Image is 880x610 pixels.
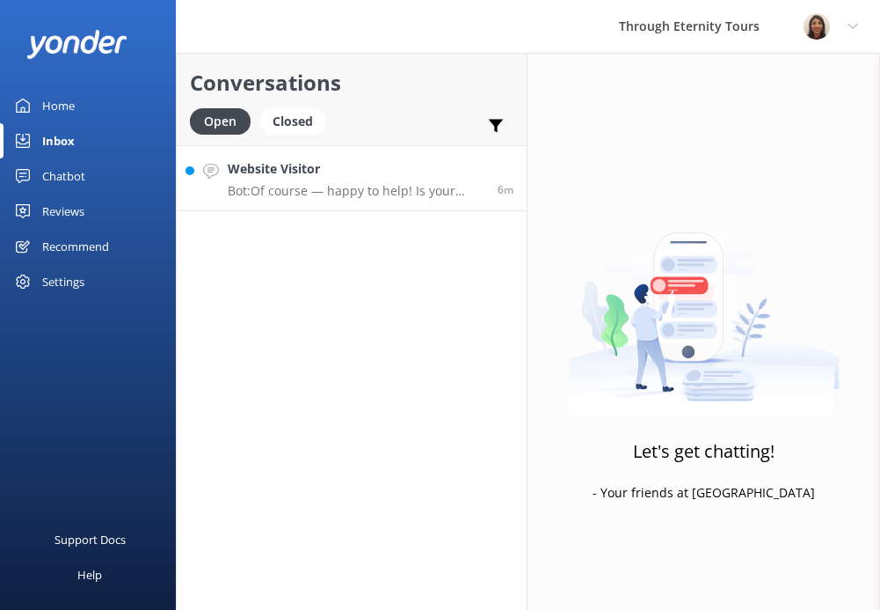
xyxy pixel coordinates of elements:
[259,108,326,135] div: Closed
[77,557,102,592] div: Help
[228,159,484,179] h4: Website Visitor
[804,13,830,40] img: 725-1755267273.png
[42,194,84,229] div: Reviews
[498,182,513,197] span: Sep 14 2025 07:29pm (UTC +02:00) Europe/Amsterdam
[177,145,527,211] a: Website VisitorBot:Of course — happy to help! Is your issue related to: - 🔄 Changing or canceling...
[190,108,251,135] div: Open
[190,111,259,130] a: Open
[42,88,75,123] div: Home
[593,483,815,503] p: - Your friends at [GEOGRAPHIC_DATA]
[42,158,85,194] div: Chatbot
[26,30,127,59] img: yonder-white-logo.png
[190,66,513,99] h2: Conversations
[42,264,84,299] div: Settings
[259,111,335,130] a: Closed
[228,183,484,199] p: Bot: Of course — happy to help! Is your issue related to: - 🔄 Changing or canceling a tour - 📧 No...
[568,195,840,415] img: artwork of a man stealing a conversation from at giant smartphone
[42,229,109,264] div: Recommend
[42,123,75,158] div: Inbox
[633,437,775,466] h3: Let's get chatting!
[55,522,126,557] div: Support Docs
